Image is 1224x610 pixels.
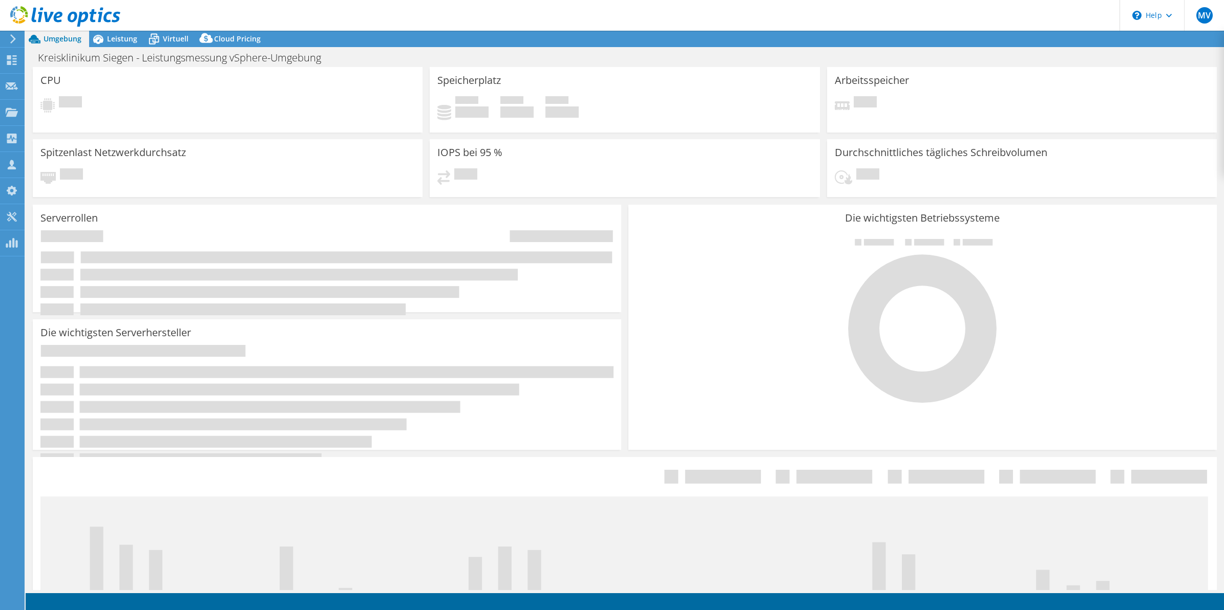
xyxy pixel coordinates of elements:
h3: Serverrollen [40,212,98,224]
span: Cloud Pricing [214,34,261,43]
h3: Durchschnittliches tägliches Schreibvolumen [835,147,1047,158]
span: Insgesamt [545,96,568,106]
h4: 0 GiB [455,106,489,118]
span: MV [1196,7,1213,24]
h3: Die wichtigsten Betriebssysteme [636,212,1209,224]
span: Ausstehend [454,168,477,182]
span: Belegt [455,96,478,106]
h3: Speicherplatz [437,75,501,86]
span: Ausstehend [60,168,83,182]
span: Virtuell [163,34,188,43]
svg: \n [1132,11,1142,20]
span: Umgebung [44,34,81,43]
h3: Die wichtigsten Serverhersteller [40,327,191,338]
h3: Spitzenlast Netzwerkdurchsatz [40,147,186,158]
span: Ausstehend [59,96,82,110]
h4: 0 GiB [545,106,579,118]
span: Verfügbar [500,96,523,106]
h3: CPU [40,75,61,86]
span: Ausstehend [856,168,879,182]
h3: IOPS bei 95 % [437,147,502,158]
span: Ausstehend [854,96,877,110]
h1: Kreisklinikum Siegen - Leistungsmessung vSphere-Umgebung [33,52,337,63]
span: Leistung [107,34,137,43]
h3: Arbeitsspeicher [835,75,909,86]
h4: 0 GiB [500,106,534,118]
